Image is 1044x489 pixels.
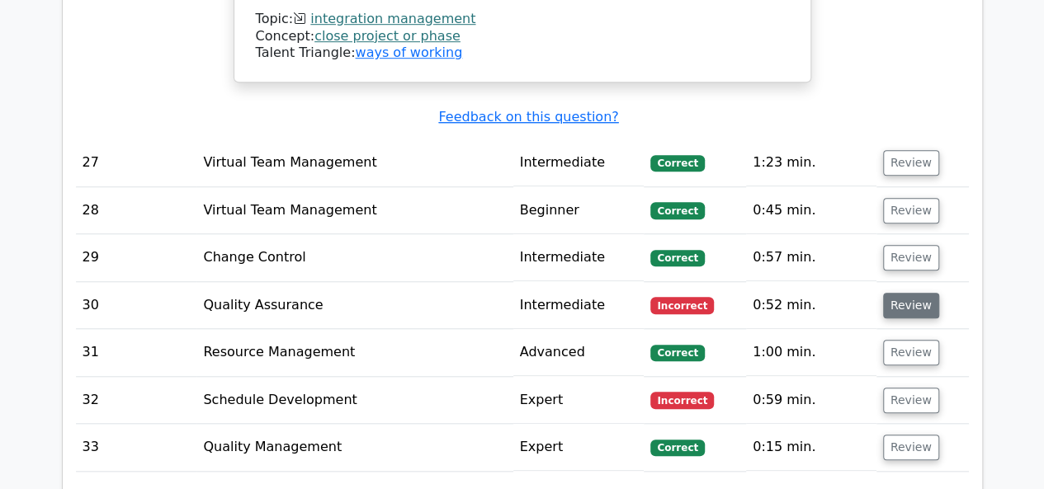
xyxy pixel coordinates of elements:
td: Virtual Team Management [196,187,513,234]
td: Expert [513,424,645,471]
span: Correct [650,202,704,219]
td: 32 [76,377,197,424]
span: Correct [650,345,704,361]
button: Review [883,198,939,223]
td: Quality Management [196,424,513,471]
td: 0:45 min. [746,187,876,234]
a: close project or phase [314,28,461,44]
td: 27 [76,139,197,186]
td: 29 [76,234,197,281]
td: Intermediate [513,234,645,281]
div: Talent Triangle: [256,11,789,62]
button: Review [883,388,939,413]
td: Intermediate [513,139,645,186]
a: Feedback on this question? [438,109,618,125]
div: Topic: [256,11,789,28]
td: 0:57 min. [746,234,876,281]
td: Virtual Team Management [196,139,513,186]
td: 0:52 min. [746,282,876,329]
td: Intermediate [513,282,645,329]
td: 31 [76,329,197,376]
td: Beginner [513,187,645,234]
button: Review [883,435,939,460]
span: Correct [650,440,704,456]
td: Expert [513,377,645,424]
span: Incorrect [650,392,714,408]
td: 0:15 min. [746,424,876,471]
button: Review [883,293,939,318]
span: Incorrect [650,297,714,313]
td: Schedule Development [196,377,513,424]
td: 33 [76,424,197,471]
td: 0:59 min. [746,377,876,424]
td: Quality Assurance [196,282,513,329]
span: Correct [650,250,704,266]
a: ways of working [355,45,462,60]
button: Review [883,150,939,176]
td: Resource Management [196,329,513,376]
a: integration management [310,11,475,26]
button: Review [883,340,939,365]
td: 1:00 min. [746,329,876,376]
td: 1:23 min. [746,139,876,186]
div: Concept: [256,28,789,45]
td: Change Control [196,234,513,281]
span: Correct [650,155,704,172]
td: Advanced [513,329,645,376]
td: 30 [76,282,197,329]
button: Review [883,245,939,270]
td: 28 [76,187,197,234]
